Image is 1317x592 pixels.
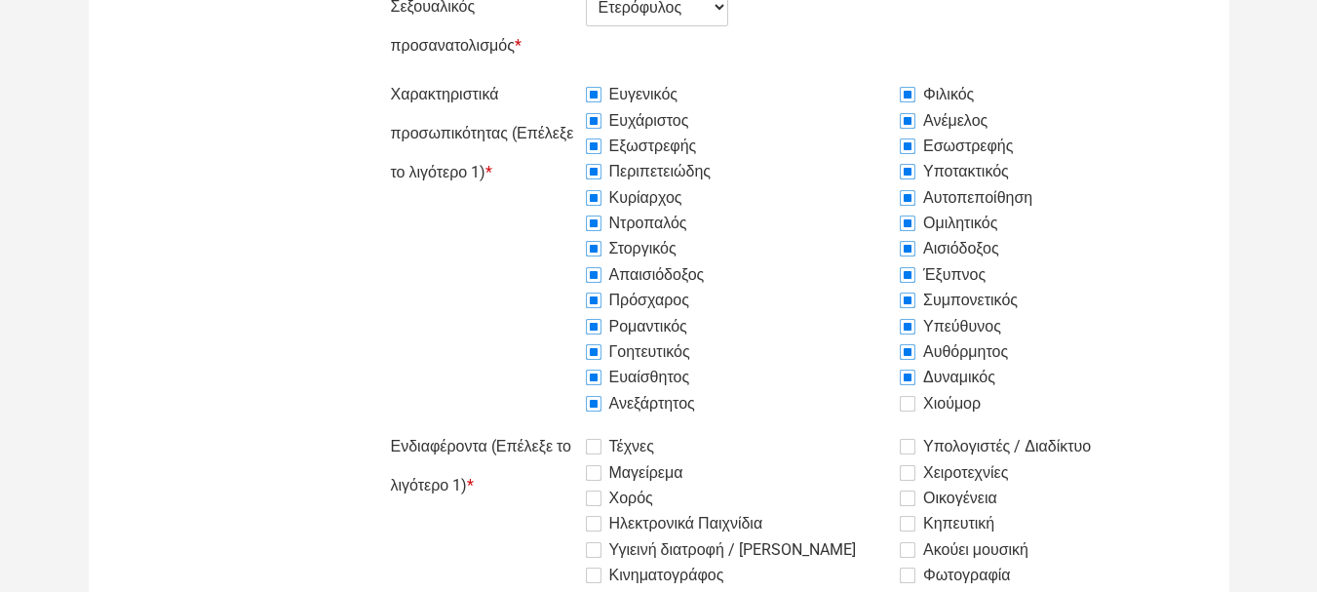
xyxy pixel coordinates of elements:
[586,263,705,287] label: Απαισιόδοξος
[900,237,999,260] label: Αισιόδοξος
[900,160,1009,183] label: Υποτακτικός
[586,392,695,415] label: Ανεξάρτητος
[586,487,653,510] label: Χορός
[900,315,1001,338] label: Υπεύθυνος
[586,160,712,183] label: Περιπετειώδης
[900,135,1013,158] label: Εσωστρεφής
[900,538,1028,562] label: Ακούει μουσική
[586,461,683,485] label: Μαγείρεμα
[586,512,763,535] label: Ηλεκτρονικά Παιχνίδια
[586,366,690,389] label: Ευαίσθητος
[586,212,687,235] label: Ντροπαλός
[900,83,974,106] label: Φιλικός
[586,435,654,458] label: Τέχνες
[586,109,689,133] label: Ευχάριστος
[900,461,1008,485] label: Χειροτεχνίες
[900,289,1018,312] label: Συμπονετικός
[586,186,682,210] label: Κυρίαρχος
[900,109,988,133] label: Ανέμελος
[391,427,576,505] label: Ενδιαφέροντα (Επέλεξε το λιγότερο 1)
[586,135,697,158] label: Εξωστρεφής
[586,538,856,562] label: Υγιεινή διατροφή / [PERSON_NAME]
[900,435,1091,458] label: Υπολογιστές / Διαδίκτυο
[900,263,986,287] label: Έξυπνος
[900,392,981,415] label: Χιούμορ
[900,512,994,535] label: Κηπευτική
[900,212,997,235] label: Ομιλητικός
[391,75,576,192] label: Χαρακτηριστικά προσωπικότητας (Επέλεξε το λιγότερο 1)
[586,564,724,587] label: Κινηματογράφος
[900,564,1011,587] label: Φωτογραφία
[900,340,1008,364] label: Αυθόρμητος
[900,186,1032,210] label: Αυτοπεποίθηση
[586,315,687,338] label: Ρομαντικός
[900,487,997,510] label: Οικογένεια
[900,366,995,389] label: Δυναμικός
[586,340,690,364] label: Γοητευτικός
[586,289,689,312] label: Πρόσχαρος
[586,83,678,106] label: Ευγενικός
[586,237,677,260] label: Στοργικός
